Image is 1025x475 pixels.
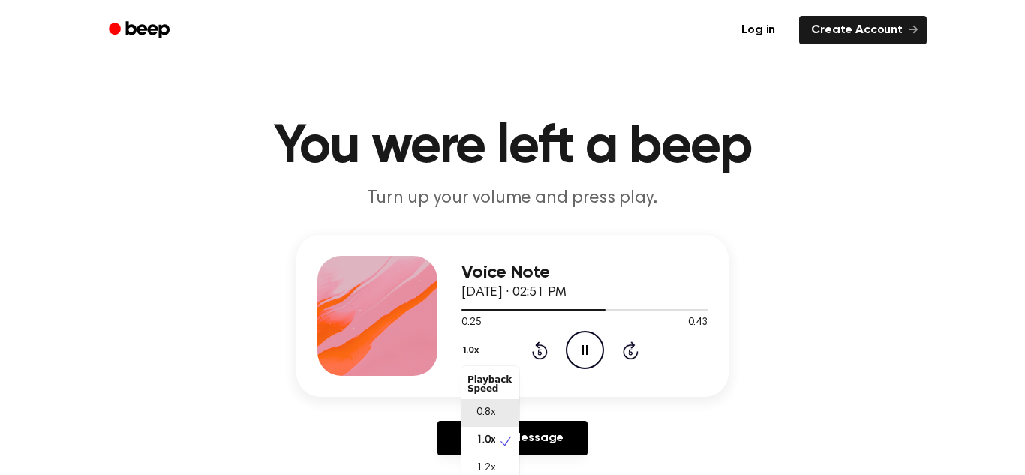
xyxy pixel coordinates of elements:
div: Playback Speed [461,369,519,399]
button: 1.0x [461,338,484,363]
span: 0.8x [476,405,495,421]
span: 1.0x [476,433,495,449]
